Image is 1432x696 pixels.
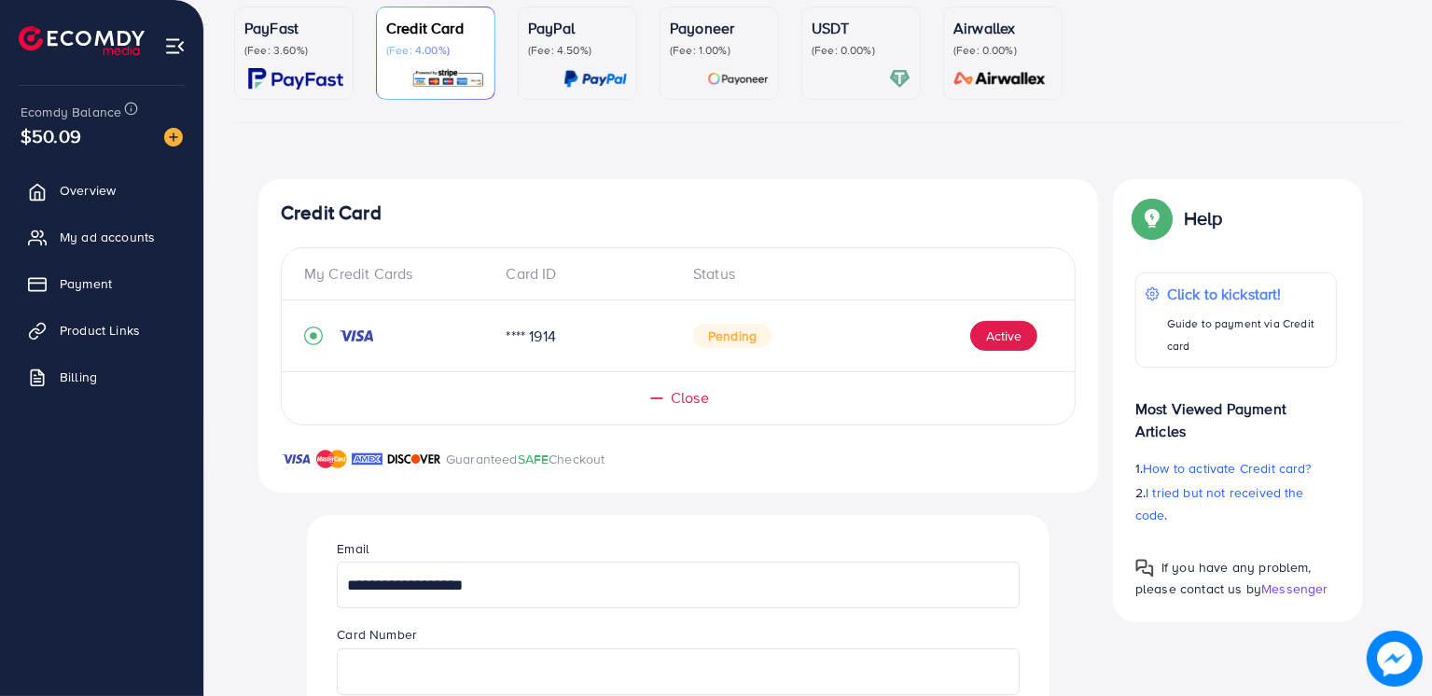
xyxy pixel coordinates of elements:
img: image [164,128,183,146]
span: I tried but not received the code. [1135,483,1304,524]
p: 1. [1135,457,1337,480]
img: brand [316,448,347,470]
p: PayFast [244,17,343,39]
p: Help [1184,207,1223,230]
span: My ad accounts [60,228,155,246]
img: card [707,68,769,90]
p: USDT [812,17,911,39]
span: SAFE [518,450,549,468]
p: (Fee: 4.50%) [528,43,627,58]
p: Airwallex [953,17,1052,39]
span: Overview [60,181,116,200]
p: (Fee: 4.00%) [386,43,485,58]
img: card [248,68,343,90]
span: Payment [60,274,112,293]
span: $50.09 [21,122,81,149]
span: If you have any problem, please contact us by [1135,558,1312,598]
span: Messenger [1261,579,1328,598]
p: 2. [1135,481,1337,526]
iframe: Secure card number input frame [347,651,1008,692]
img: card [889,68,911,90]
p: Credit Card [386,17,485,39]
p: Payoneer [670,17,769,39]
div: Card ID [492,263,679,285]
p: (Fee: 3.60%) [244,43,343,58]
span: Close [671,387,709,409]
img: image [1367,631,1423,687]
img: brand [281,448,312,470]
img: Popup guide [1135,202,1169,235]
label: Email [337,539,369,558]
p: Guide to payment via Credit card [1167,313,1327,357]
img: credit [338,328,375,343]
img: logo [19,26,145,55]
p: (Fee: 0.00%) [953,43,1052,58]
span: Product Links [60,321,140,340]
span: Ecomdy Balance [21,103,121,121]
img: brand [387,448,441,470]
div: My Credit Cards [304,263,492,285]
img: card [948,68,1052,90]
p: PayPal [528,17,627,39]
a: Payment [14,265,189,302]
span: Billing [60,368,97,386]
a: Billing [14,358,189,396]
img: menu [164,35,186,57]
a: Product Links [14,312,189,349]
img: Popup guide [1135,559,1154,578]
h4: Credit Card [281,202,1076,225]
svg: record circle [304,327,323,345]
p: Click to kickstart! [1167,283,1327,305]
img: card [411,68,485,90]
span: How to activate Credit card? [1143,459,1311,478]
a: Overview [14,172,189,209]
p: (Fee: 1.00%) [670,43,769,58]
label: Card Number [337,625,417,644]
button: Active [970,321,1037,351]
p: (Fee: 0.00%) [812,43,911,58]
div: Status [678,263,1052,285]
p: Guaranteed Checkout [446,448,605,470]
a: My ad accounts [14,218,189,256]
p: Most Viewed Payment Articles [1135,383,1337,442]
img: brand [352,448,382,470]
img: card [563,68,627,90]
span: Pending [693,324,772,348]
